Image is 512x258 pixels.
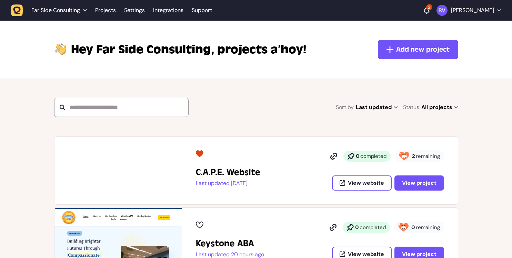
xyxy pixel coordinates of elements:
[356,153,360,160] strong: 0
[411,224,415,231] strong: 0
[348,180,384,186] span: View website
[416,153,440,160] span: remaining
[402,180,436,186] span: View project
[153,4,183,17] a: Integrations
[355,224,359,231] strong: 0
[332,175,392,191] button: View website
[451,7,494,14] p: [PERSON_NAME]
[360,224,386,231] span: completed
[436,5,448,16] img: Brandon Varnado
[192,7,212,14] a: Support
[403,103,419,112] span: Status
[356,103,398,112] span: Last updated
[31,7,80,14] span: Far Side Consulting
[124,4,145,17] a: Settings
[360,153,386,160] span: completed
[71,41,214,58] span: Far Side Consulting
[336,103,354,112] span: Sort by
[378,40,458,59] button: Add new project
[426,4,432,10] div: 2
[402,251,436,257] span: View project
[196,167,260,178] h2: C.A.P.E. Website
[396,45,450,54] span: Add new project
[421,103,458,112] span: All projects
[196,238,264,249] h2: Keystone ABA
[54,137,182,204] img: C.A.P.E. Website
[11,4,91,17] button: Far Side Consulting
[71,41,306,58] p: projects a’hoy!
[54,41,67,55] img: hi-hand
[95,4,116,17] a: Projects
[196,180,260,187] p: Last updated [DATE]
[416,224,440,231] span: remaining
[394,175,444,191] button: View project
[436,5,501,16] button: [PERSON_NAME]
[348,251,384,257] span: View website
[412,153,415,160] strong: 2
[196,251,264,258] p: Last updated 20 hours ago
